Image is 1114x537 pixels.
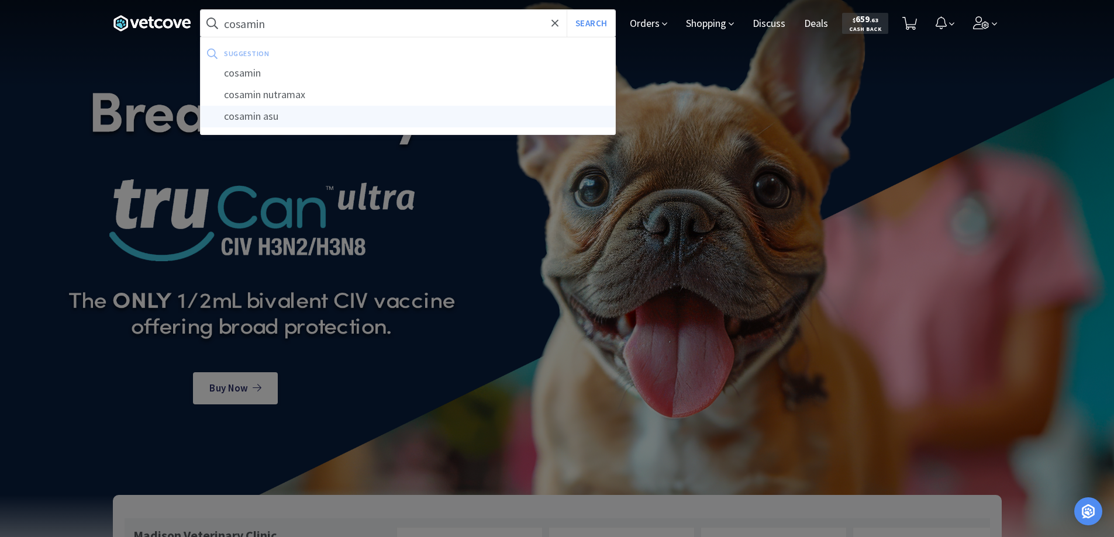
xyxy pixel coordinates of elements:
[842,8,888,39] a: $659.63Cash Back
[201,84,615,106] div: cosamin nutramax
[201,63,615,84] div: cosamin
[748,19,790,29] a: Discuss
[849,26,881,34] span: Cash Back
[853,13,878,25] span: 659
[799,19,833,29] a: Deals
[224,44,439,63] div: suggestion
[201,10,615,37] input: Search by item, sku, manufacturer, ingredient, size...
[201,106,615,127] div: cosamin asu
[870,16,878,24] span: . 63
[1074,497,1102,525] div: Open Intercom Messenger
[567,10,615,37] button: Search
[853,16,856,24] span: $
